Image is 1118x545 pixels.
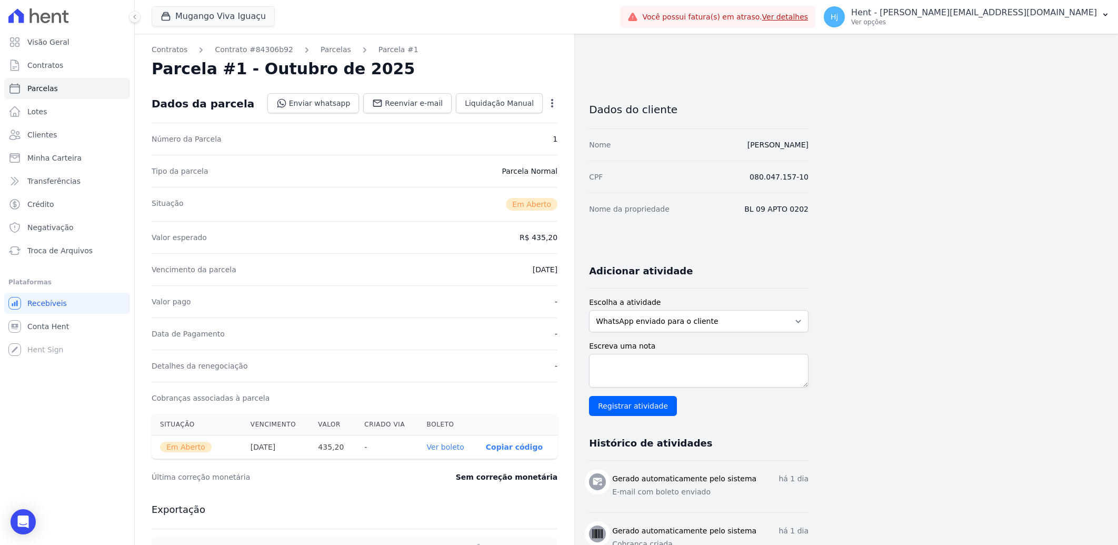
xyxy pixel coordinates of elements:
[4,316,130,337] a: Conta Hent
[589,204,670,214] dt: Nome da propriedade
[4,55,130,76] a: Contratos
[4,217,130,238] a: Negativação
[4,124,130,145] a: Clientes
[589,297,808,308] label: Escolha a atividade
[152,44,187,55] a: Contratos
[152,44,557,55] nav: Breadcrumb
[215,44,293,55] a: Contrato #84306b92
[589,140,611,150] dt: Nome
[4,194,130,215] a: Crédito
[589,341,808,352] label: Escreva uma nota
[4,101,130,122] a: Lotes
[456,472,557,482] dd: Sem correção monetária
[363,93,452,113] a: Reenviar e-mail
[27,83,58,94] span: Parcelas
[553,134,557,144] dd: 1
[4,171,130,192] a: Transferências
[152,296,191,307] dt: Valor pago
[310,435,356,459] th: 435,20
[152,361,248,371] dt: Detalhes da renegociação
[427,443,464,451] a: Ver boleto
[4,78,130,99] a: Parcelas
[242,435,310,459] th: [DATE]
[152,414,242,435] th: Situação
[642,12,808,23] span: Você possui fatura(s) em atraso.
[502,166,557,176] dd: Parcela Normal
[815,2,1118,32] button: Hj Hent - [PERSON_NAME][EMAIL_ADDRESS][DOMAIN_NAME] Ver opções
[851,18,1097,26] p: Ver opções
[778,473,808,484] p: há 1 dia
[4,32,130,53] a: Visão Geral
[744,204,808,214] dd: BL 09 APTO 0202
[27,222,74,233] span: Negativação
[486,443,543,451] button: Copiar código
[242,414,310,435] th: Vencimento
[310,414,356,435] th: Valor
[152,97,254,110] div: Dados da parcela
[356,414,418,435] th: Criado via
[152,134,222,144] dt: Número da Parcela
[356,435,418,459] th: -
[152,60,415,78] h2: Parcela #1 - Outubro de 2025
[27,106,47,117] span: Lotes
[555,361,557,371] dd: -
[778,526,808,537] p: há 1 dia
[589,437,712,450] h3: Histórico de atividades
[152,6,275,26] button: Mugango Viva Iguaçu
[27,245,93,256] span: Troca de Arquivos
[11,509,36,534] div: Open Intercom Messenger
[555,296,557,307] dd: -
[321,44,351,55] a: Parcelas
[160,442,212,452] span: Em Aberto
[4,147,130,169] a: Minha Carteira
[152,503,557,516] h3: Exportação
[152,393,269,403] dt: Cobranças associadas à parcela
[152,166,208,176] dt: Tipo da parcela
[465,98,534,108] span: Liquidação Manual
[831,13,838,21] span: Hj
[385,98,443,108] span: Reenviar e-mail
[27,130,57,140] span: Clientes
[555,329,557,339] dd: -
[4,240,130,261] a: Troca de Arquivos
[27,298,67,309] span: Recebíveis
[589,103,808,116] h3: Dados do cliente
[267,93,360,113] a: Enviar whatsapp
[27,176,81,186] span: Transferências
[8,276,126,289] div: Plataformas
[152,264,236,275] dt: Vencimento da parcela
[152,329,225,339] dt: Data de Pagamento
[27,37,69,47] span: Visão Geral
[506,198,557,211] span: Em Aberto
[27,60,63,71] span: Contratos
[152,232,207,243] dt: Valor esperado
[762,13,808,21] a: Ver detalhes
[27,321,69,332] span: Conta Hent
[612,473,756,484] h3: Gerado automaticamente pelo sistema
[747,141,808,149] a: [PERSON_NAME]
[589,396,677,416] input: Registrar atividade
[612,526,756,537] h3: Gerado automaticamente pelo sistema
[152,472,392,482] dt: Última correção monetária
[520,232,557,243] dd: R$ 435,20
[612,487,808,498] p: E-mail com boleto enviado
[152,198,184,211] dt: Situação
[27,199,54,210] span: Crédito
[4,293,130,314] a: Recebíveis
[750,172,808,182] dd: 080.047.157-10
[589,265,693,278] h3: Adicionar atividade
[27,153,82,163] span: Minha Carteira
[456,93,543,113] a: Liquidação Manual
[851,7,1097,18] p: Hent - [PERSON_NAME][EMAIL_ADDRESS][DOMAIN_NAME]
[589,172,603,182] dt: CPF
[378,44,418,55] a: Parcela #1
[533,264,557,275] dd: [DATE]
[418,414,477,435] th: Boleto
